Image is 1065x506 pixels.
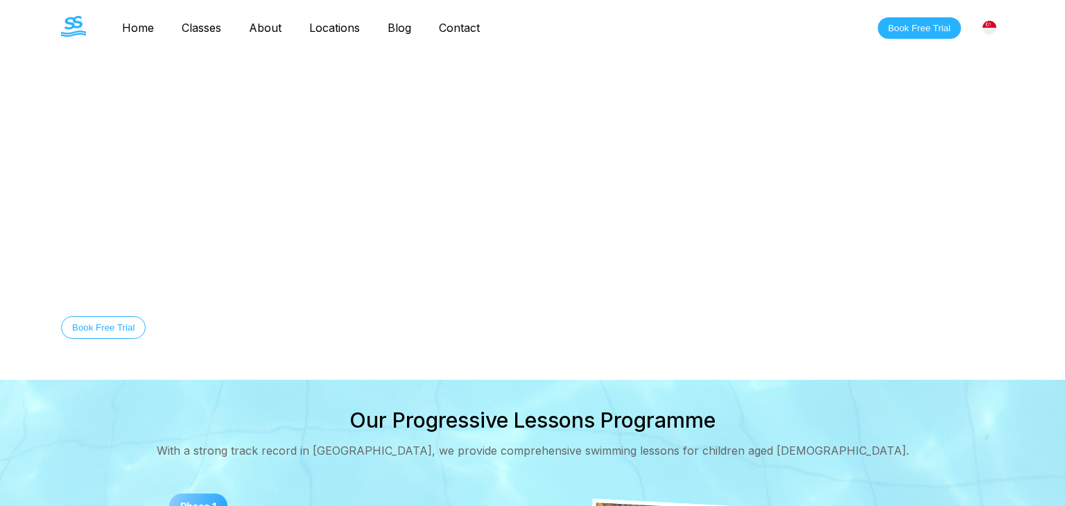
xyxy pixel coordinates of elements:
button: Book Free Trial [878,17,961,39]
a: About [235,21,295,35]
a: Contact [425,21,494,35]
a: Home [108,21,168,35]
a: Blog [374,21,425,35]
div: Swimming Lessons in [GEOGRAPHIC_DATA] [61,226,792,261]
button: Discover Our Story [159,316,260,339]
a: Locations [295,21,374,35]
button: Book Free Trial [61,316,146,339]
img: Singapore [982,21,996,35]
div: With a strong track record in [GEOGRAPHIC_DATA], we provide comprehensive swimming lessons for ch... [157,444,909,457]
div: Equip your child with essential swimming skills for lifelong safety and confidence in water. [61,283,792,294]
div: [GEOGRAPHIC_DATA] [975,13,1004,42]
div: Our Progressive Lessons Programme [349,408,716,433]
a: Classes [168,21,235,35]
div: Welcome to The Swim Starter [61,194,792,204]
img: The Swim Starter Logo [61,16,86,37]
